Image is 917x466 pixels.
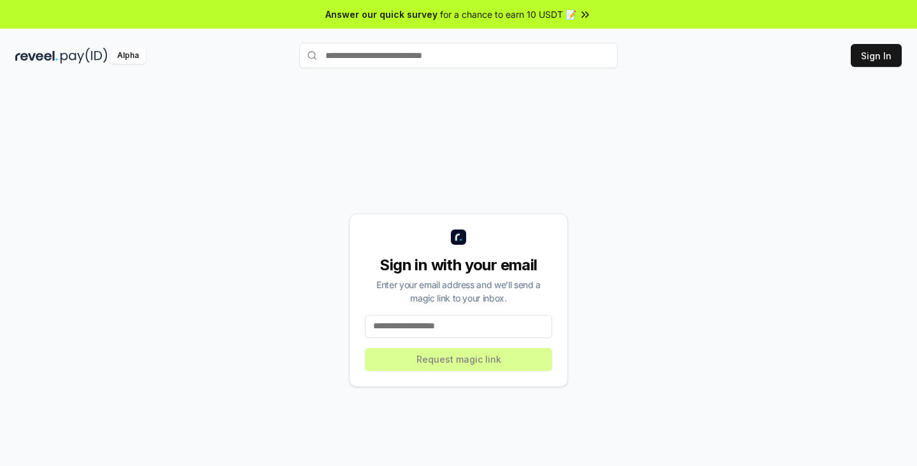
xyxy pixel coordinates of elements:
div: Alpha [110,48,146,64]
span: for a chance to earn 10 USDT 📝 [440,8,576,21]
img: pay_id [60,48,108,64]
img: reveel_dark [15,48,58,64]
div: Enter your email address and we’ll send a magic link to your inbox. [365,278,552,305]
button: Sign In [851,44,902,67]
img: logo_small [451,229,466,245]
span: Answer our quick survey [325,8,437,21]
div: Sign in with your email [365,255,552,275]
